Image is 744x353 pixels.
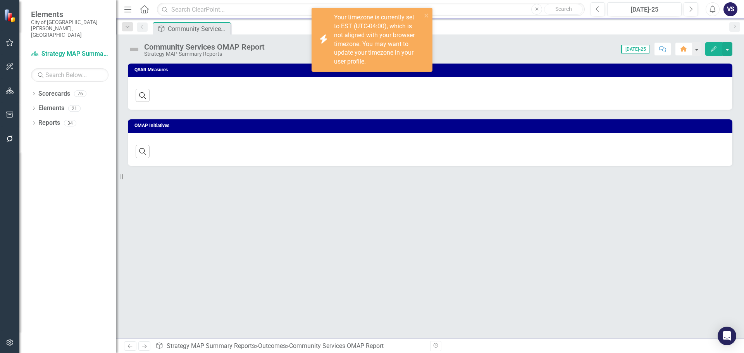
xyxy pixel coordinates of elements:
[610,5,679,14] div: [DATE]-25
[38,104,64,113] a: Elements
[718,327,736,345] div: Open Intercom Messenger
[621,45,649,53] span: [DATE]-25
[31,50,108,59] a: Strategy MAP Summary Reports
[424,11,429,20] button: close
[31,19,108,38] small: City of [GEOGRAPHIC_DATA][PERSON_NAME], [GEOGRAPHIC_DATA]
[38,119,60,127] a: Reports
[38,90,70,98] a: Scorecards
[723,2,737,16] button: VS
[134,123,728,128] h3: OMAP Initiatives
[64,120,76,126] div: 34
[289,342,384,350] div: Community Services OMAP Report
[4,9,17,22] img: ClearPoint Strategy
[334,13,422,66] div: Your timezone is currently set to EST (UTC-04:00), which is not aligned with your browser timezon...
[68,105,81,112] div: 21
[134,67,728,72] h3: QSAR Measures
[31,10,108,19] span: Elements
[167,342,255,350] a: Strategy MAP Summary Reports
[544,4,583,15] button: Search
[555,6,572,12] span: Search
[74,90,86,97] div: 76
[157,3,585,16] input: Search ClearPoint...
[607,2,682,16] button: [DATE]-25
[144,51,265,57] div: Strategy MAP Summary Reports
[144,43,265,51] div: Community Services OMAP Report
[155,342,424,351] div: » »
[128,43,140,55] img: Not Defined
[258,342,286,350] a: Outcomes
[168,24,229,34] div: Community Services OMAP Report
[31,68,108,82] input: Search Below...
